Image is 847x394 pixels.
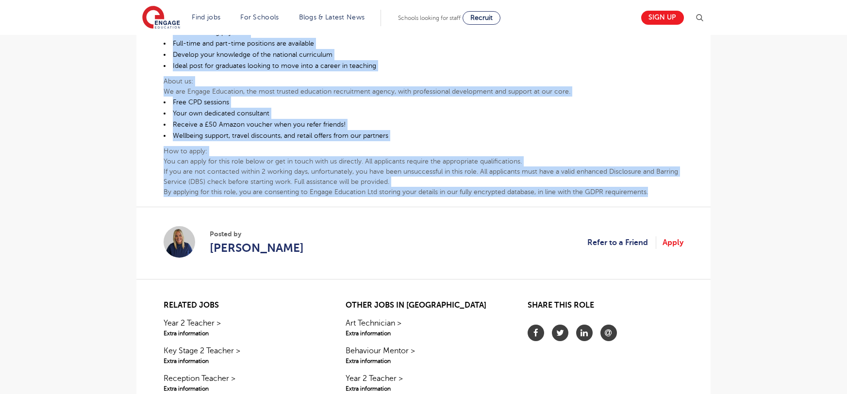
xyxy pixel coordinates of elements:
[164,345,319,365] a: Key Stage 2 Teacher >Extra information
[164,130,683,141] li: Wellbeing support, travel discounts, and retail offers from our partners
[346,317,501,338] a: Art Technician >Extra information
[663,236,683,249] a: Apply
[164,329,319,338] span: Extra information
[398,15,461,21] span: Schools looking for staff
[164,97,683,108] li: Free CPD sessions
[164,166,683,187] p: If you are not contacted within 2 working days, unfortunately, you have been unsuccessful in this...
[164,49,683,60] li: Develop your knowledge of the national curriculum
[164,108,683,119] li: Your own dedicated consultant
[346,357,501,365] span: Extra information
[164,187,683,197] p: By applying for this role, you are consenting to Engage Education Ltd storing your details in our...
[142,6,180,30] img: Engage Education
[240,14,279,21] a: For Schools
[164,86,683,97] p: We are Engage Education, the most trusted education recruitment agency, with professional develop...
[164,146,683,156] p: How to apply:
[164,60,683,71] li: Ideal post for graduates looking to move into a career in teaching
[164,76,683,86] p: About us:
[587,236,656,249] a: Refer to a Friend
[164,357,319,365] span: Extra information
[463,11,500,25] a: Recruit
[346,301,501,310] h2: Other jobs in [GEOGRAPHIC_DATA]
[346,329,501,338] span: Extra information
[164,38,683,49] li: Full-time and part-time positions are available
[346,345,501,365] a: Behaviour Mentor >Extra information
[164,373,319,393] a: Reception Teacher >Extra information
[164,119,683,130] li: Receive a £50 Amazon voucher when you refer friends!
[164,156,683,166] p: You can apply for this role below or get in touch with us directly. All applicants require the ap...
[299,14,365,21] a: Blogs & Latest News
[164,301,319,310] h2: Related jobs
[641,11,684,25] a: Sign up
[528,301,683,315] h2: Share this role
[192,14,221,21] a: Find jobs
[164,317,319,338] a: Year 2 Teacher >Extra information
[470,14,493,21] span: Recruit
[210,239,304,257] a: [PERSON_NAME]
[346,373,501,393] a: Year 2 Teacher >Extra information
[210,229,304,239] span: Posted by
[164,384,319,393] span: Extra information
[346,384,501,393] span: Extra information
